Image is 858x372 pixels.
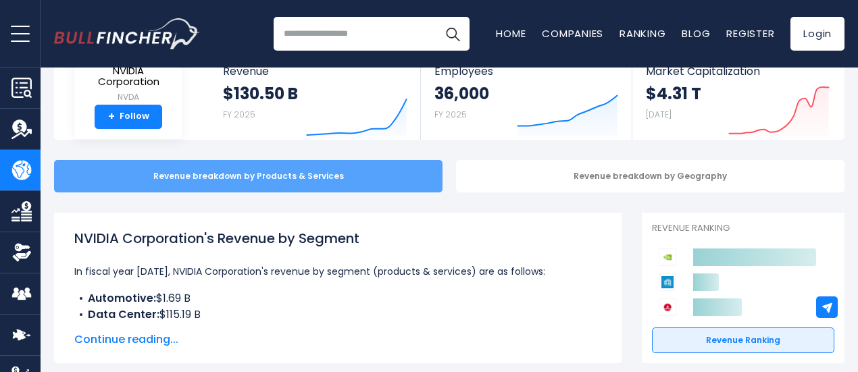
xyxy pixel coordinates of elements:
[659,298,676,316] img: Broadcom competitors logo
[209,53,421,140] a: Revenue $130.50 B FY 2025
[85,65,172,88] span: NVIDIA Corporation
[74,331,601,348] span: Continue reading...
[74,263,601,280] p: In fiscal year [DATE], NVIDIA Corporation's revenue by segment (products & services) are as follows:
[436,17,470,51] button: Search
[11,242,32,263] img: Ownership
[85,91,172,103] small: NVDA
[223,65,407,78] span: Revenue
[434,83,489,104] strong: 36,000
[682,26,710,41] a: Blog
[632,53,843,140] a: Market Capitalization $4.31 T [DATE]
[88,307,159,322] b: Data Center:
[726,26,774,41] a: Register
[456,160,844,192] div: Revenue breakdown by Geography
[74,228,601,248] h1: NVIDIA Corporation's Revenue by Segment
[74,290,601,307] li: $1.69 B
[434,109,467,120] small: FY 2025
[652,223,834,234] p: Revenue Ranking
[620,26,665,41] a: Ranking
[646,65,830,78] span: Market Capitalization
[434,65,617,78] span: Employees
[74,307,601,323] li: $115.19 B
[54,160,443,192] div: Revenue breakdown by Products & Services
[659,248,676,266] img: NVIDIA Corporation competitors logo
[54,18,199,49] a: Go to homepage
[652,327,834,353] a: Revenue Ranking
[659,273,676,291] img: Applied Materials competitors logo
[108,111,115,123] strong: +
[496,26,526,41] a: Home
[95,105,162,129] a: +Follow
[54,18,200,49] img: Bullfincher logo
[542,26,603,41] a: Companies
[790,17,844,51] a: Login
[223,83,298,104] strong: $130.50 B
[223,109,255,120] small: FY 2025
[646,109,672,120] small: [DATE]
[88,290,156,306] b: Automotive:
[646,83,701,104] strong: $4.31 T
[421,53,631,140] a: Employees 36,000 FY 2025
